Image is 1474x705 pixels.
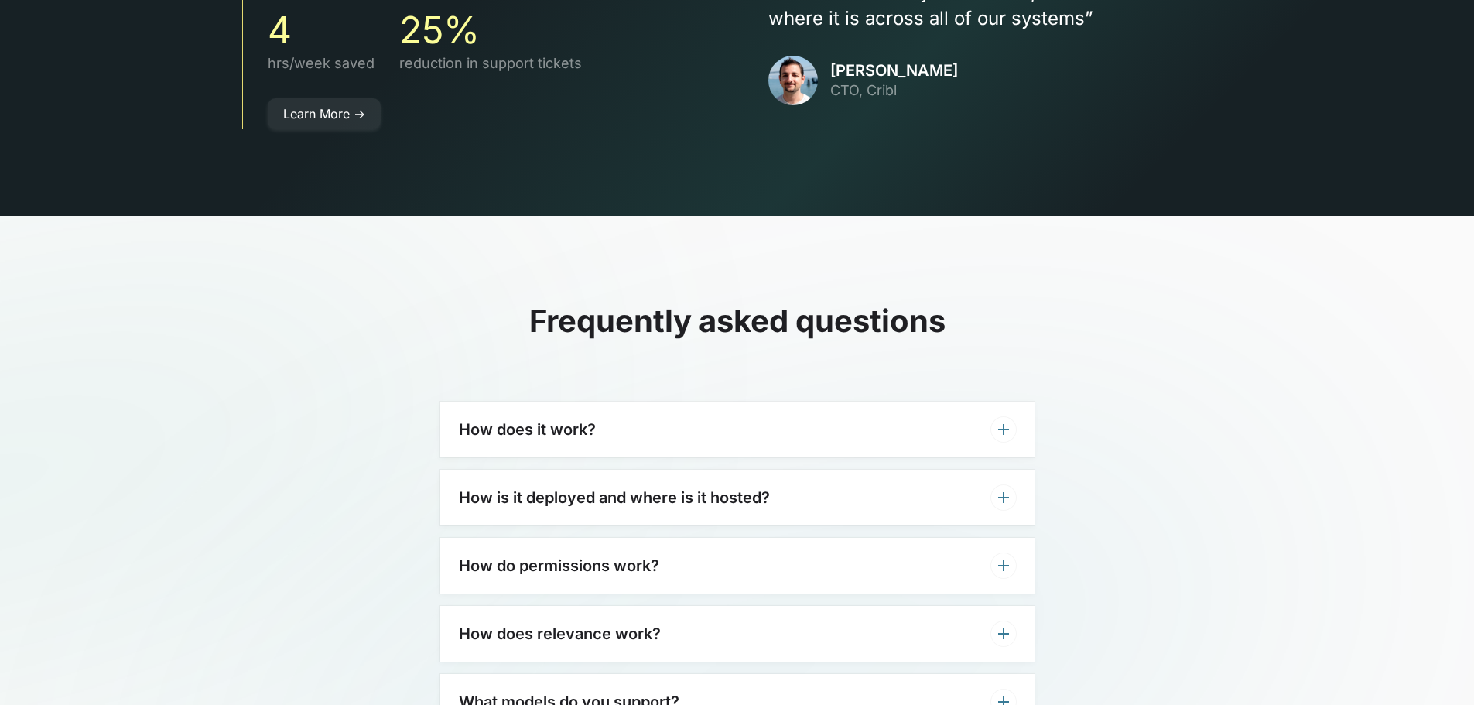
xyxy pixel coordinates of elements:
[399,53,582,74] p: reduction in support tickets
[830,80,958,101] p: CTO, Cribl
[1397,631,1474,705] iframe: Chat Widget
[399,8,582,53] h3: 25%
[830,61,958,80] h3: [PERSON_NAME]
[440,303,1035,340] h2: Frequently asked questions
[768,56,818,105] img: avatar
[459,625,661,643] h3: How does relevance work?
[268,8,374,53] h3: 4
[459,420,596,439] h3: How does it work?
[459,488,770,507] h3: How is it deployed and where is it hosted?
[268,53,374,74] p: hrs/week saved
[268,98,381,129] a: Learn More ->
[459,556,659,575] h3: How do permissions work?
